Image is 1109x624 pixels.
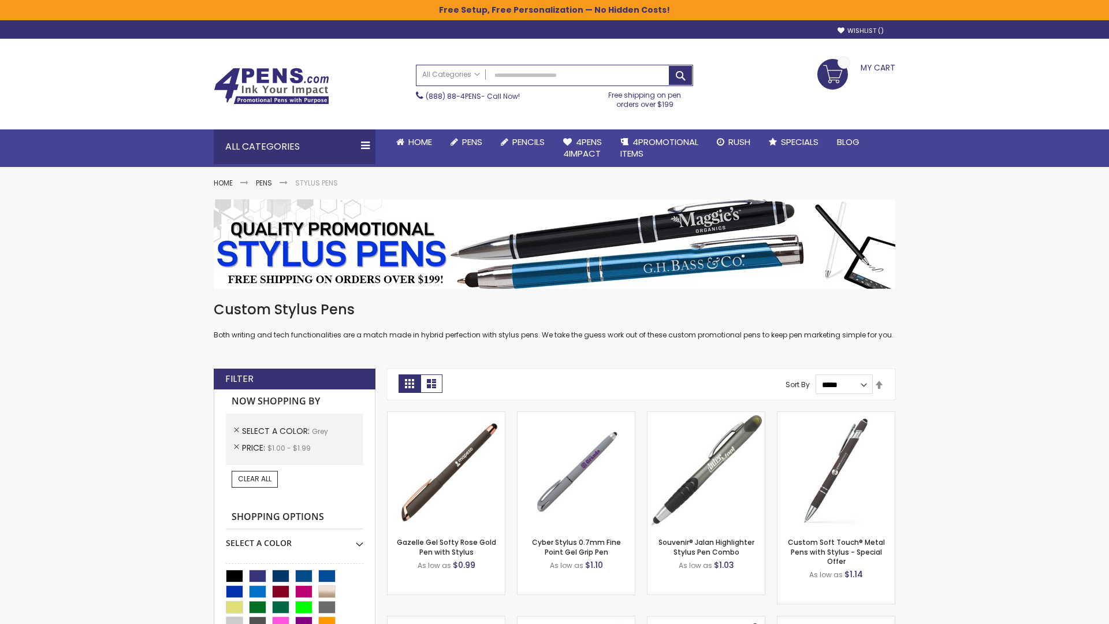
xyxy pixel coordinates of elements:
[226,389,363,414] strong: Now Shopping by
[408,136,432,148] span: Home
[238,474,271,484] span: Clear All
[532,537,621,556] a: Cyber Stylus 0.7mm Fine Point Gel Grip Pen
[518,412,635,529] img: Cyber Stylus 0.7mm Fine Point Gel Grip Pen-Grey
[453,559,475,571] span: $0.99
[781,136,818,148] span: Specials
[585,559,603,571] span: $1.10
[214,129,375,164] div: All Categories
[214,300,895,319] h1: Custom Stylus Pens
[777,411,895,421] a: Custom Soft Touch® Metal Pens with Stylus-Grey
[786,380,810,389] label: Sort By
[512,136,545,148] span: Pencils
[708,129,760,155] a: Rush
[550,560,583,570] span: As low as
[714,559,734,571] span: $1.03
[388,412,505,529] img: Gazelle Gel Softy Rose Gold Pen with Stylus-Grey
[518,411,635,421] a: Cyber Stylus 0.7mm Fine Point Gel Grip Pen-Grey
[647,411,765,421] a: Souvenir® Jalan Highlighter Stylus Pen Combo-Grey
[214,68,329,105] img: 4Pens Custom Pens and Promotional Products
[387,129,441,155] a: Home
[426,91,520,101] span: - Call Now!
[679,560,712,570] span: As low as
[418,560,451,570] span: As low as
[837,136,859,148] span: Blog
[788,537,885,566] a: Custom Soft Touch® Metal Pens with Stylus - Special Offer
[295,178,338,188] strong: Stylus Pens
[399,374,420,393] strong: Grid
[597,86,694,109] div: Free shipping on pen orders over $199
[225,373,254,385] strong: Filter
[256,178,272,188] a: Pens
[838,27,884,35] a: Wishlist
[658,537,754,556] a: Souvenir® Jalan Highlighter Stylus Pen Combo
[226,529,363,549] div: Select A Color
[563,136,602,159] span: 4Pens 4impact
[844,569,863,580] span: $1.14
[312,426,328,436] span: Grey
[728,136,750,148] span: Rush
[242,425,312,437] span: Select A Color
[441,129,492,155] a: Pens
[242,442,267,454] span: Price
[620,136,698,159] span: 4PROMOTIONAL ITEMS
[809,570,843,580] span: As low as
[462,136,482,148] span: Pens
[422,70,480,79] span: All Categories
[426,91,481,101] a: (888) 88-4PENS
[760,129,828,155] a: Specials
[214,300,895,340] div: Both writing and tech functionalities are a match made in hybrid perfection with stylus pens. We ...
[647,412,765,529] img: Souvenir® Jalan Highlighter Stylus Pen Combo-Grey
[611,129,708,167] a: 4PROMOTIONALITEMS
[416,65,486,84] a: All Categories
[226,505,363,530] strong: Shopping Options
[214,199,895,289] img: Stylus Pens
[554,129,611,167] a: 4Pens4impact
[397,537,496,556] a: Gazelle Gel Softy Rose Gold Pen with Stylus
[492,129,554,155] a: Pencils
[232,471,278,487] a: Clear All
[777,412,895,529] img: Custom Soft Touch® Metal Pens with Stylus-Grey
[388,411,505,421] a: Gazelle Gel Softy Rose Gold Pen with Stylus-Grey
[828,129,869,155] a: Blog
[214,178,233,188] a: Home
[267,443,311,453] span: $1.00 - $1.99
